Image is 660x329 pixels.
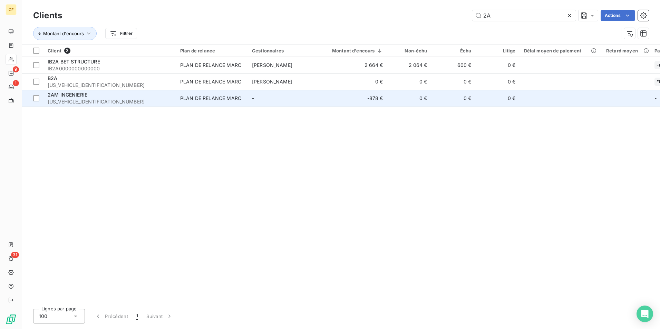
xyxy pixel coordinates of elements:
div: Plan de relance [180,48,244,53]
span: - [252,95,254,101]
div: Retard moyen [606,48,646,53]
input: Rechercher [472,10,576,21]
td: 0 € [476,73,520,90]
div: Gestionnaires [252,48,316,53]
div: Délai moyen de paiement [524,48,598,53]
span: 1 [136,313,138,320]
div: Non-échu [391,48,427,53]
span: IB2A0000000000000 [48,65,172,72]
td: 600 € [431,57,476,73]
span: 3 [64,48,70,54]
td: 0 € [387,90,431,107]
span: [US_VEHICLE_IDENTIFICATION_NUMBER] [48,98,172,105]
span: [PERSON_NAME] [252,62,292,68]
span: Montant d'encours [43,31,84,36]
span: [US_VEHICLE_IDENTIFICATION_NUMBER] [48,82,172,89]
img: Logo LeanPay [6,314,17,325]
div: PLAN DE RELANCE MARC [180,78,241,85]
button: Filtrer [105,28,137,39]
div: Montant d'encours [324,48,383,53]
span: [PERSON_NAME] [252,79,292,84]
span: Client [48,48,61,53]
td: 0 € [320,73,387,90]
td: 2 664 € [320,57,387,73]
td: 0 € [476,57,520,73]
span: IB2A BET STRUCTURE [48,59,100,64]
td: 2 064 € [387,57,431,73]
button: Montant d'encours [33,27,97,40]
td: 0 € [431,73,476,90]
td: -878 € [320,90,387,107]
span: 31 [11,252,19,258]
td: 0 € [431,90,476,107]
span: - [654,95,657,101]
span: 100 [39,313,47,320]
span: 9 [13,66,19,72]
div: Open Intercom Messenger [637,306,653,322]
span: 1 [13,80,19,86]
div: Échu [436,48,472,53]
td: 0 € [387,73,431,90]
div: GF [6,4,17,15]
td: 0 € [476,90,520,107]
button: Suivant [142,309,177,323]
button: Actions [601,10,635,21]
div: PLAN DE RELANCE MARC [180,95,241,102]
button: 1 [132,309,142,323]
div: PLAN DE RELANCE MARC [180,62,241,69]
div: Litige [480,48,516,53]
span: 2AM INGENIERIE [48,92,87,98]
span: B2A [48,75,57,81]
h3: Clients [33,9,62,22]
button: Précédent [90,309,132,323]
